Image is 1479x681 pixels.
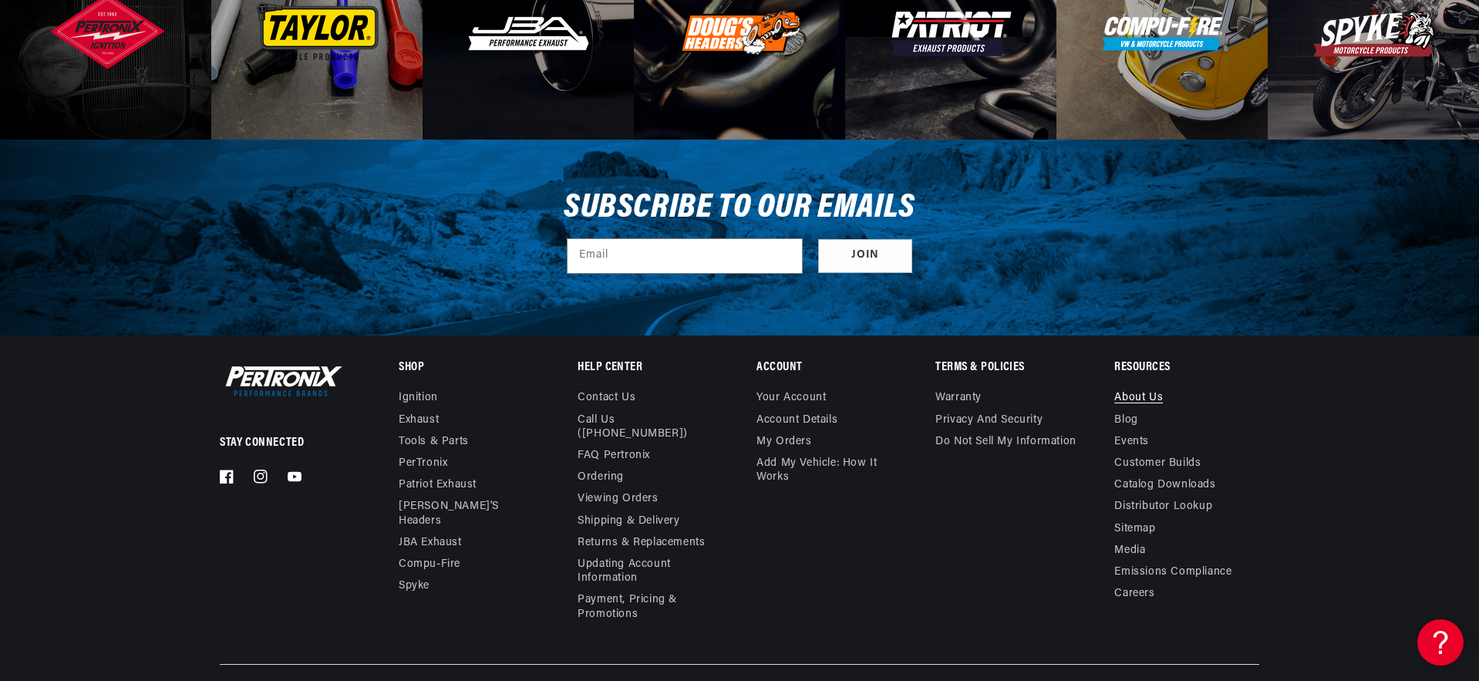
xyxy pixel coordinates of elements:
[399,496,531,531] a: [PERSON_NAME]'s Headers
[935,410,1043,431] a: Privacy and Security
[578,532,705,554] a: Returns & Replacements
[1114,518,1155,540] a: Sitemap
[399,474,477,496] a: Patriot Exhaust
[756,453,901,488] a: Add My Vehicle: How It Works
[935,391,982,409] a: Warranty
[564,194,915,223] h3: Subscribe to our emails
[399,554,460,575] a: Compu-Fire
[578,488,658,510] a: Viewing Orders
[578,554,710,589] a: Updating Account Information
[399,575,430,597] a: Spyke
[1114,561,1231,583] a: Emissions compliance
[399,453,447,474] a: PerTronix
[578,391,635,409] a: Contact us
[399,410,439,431] a: Exhaust
[1114,431,1149,453] a: Events
[578,467,624,488] a: Ordering
[578,410,710,445] a: Call Us ([PHONE_NUMBER])
[578,589,722,625] a: Payment, Pricing & Promotions
[1114,410,1137,431] a: Blog
[1114,474,1215,496] a: Catalog Downloads
[220,435,349,451] p: Stay Connected
[756,410,837,431] a: Account details
[399,391,438,409] a: Ignition
[578,511,679,532] a: Shipping & Delivery
[756,431,811,453] a: My orders
[756,391,826,409] a: Your account
[1114,391,1163,409] a: About Us
[568,239,802,273] input: Email
[1114,496,1212,517] a: Distributor Lookup
[818,239,912,274] button: Subscribe
[1114,453,1201,474] a: Customer Builds
[1114,583,1154,605] a: Careers
[399,532,462,554] a: JBA Exhaust
[399,431,469,453] a: Tools & Parts
[935,431,1076,453] a: Do not sell my information
[220,362,343,399] img: Pertronix
[1114,540,1145,561] a: Media
[578,445,650,467] a: FAQ Pertronix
